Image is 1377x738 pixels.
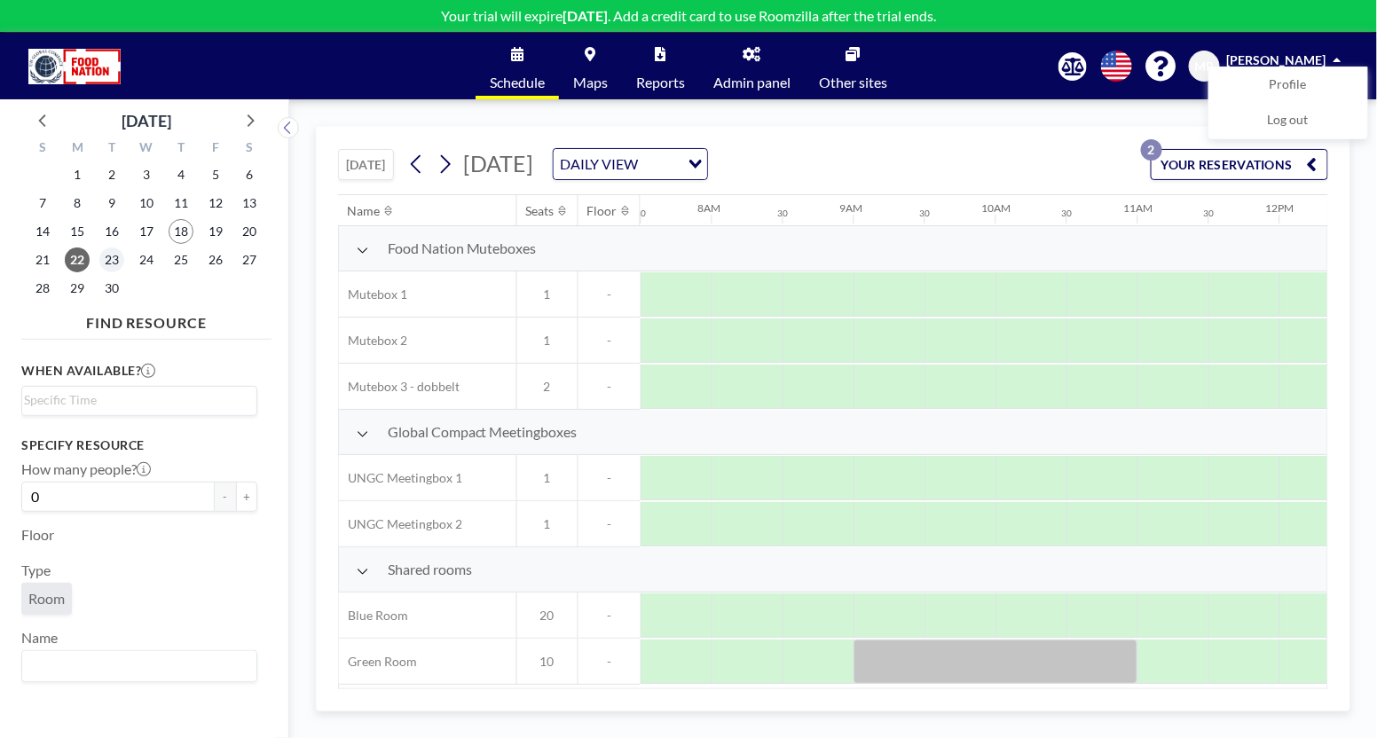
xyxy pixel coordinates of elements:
[30,247,55,272] span: Sunday, September 21, 2025
[65,162,90,187] span: Monday, September 1, 2025
[636,208,647,219] div: 30
[122,108,171,133] div: [DATE]
[238,162,263,187] span: Saturday, September 6, 2025
[573,75,608,90] span: Maps
[622,33,699,99] a: Reports
[99,219,124,244] span: Tuesday, September 16, 2025
[232,137,267,161] div: S
[134,219,159,244] span: Wednesday, September 17, 2025
[563,7,608,24] b: [DATE]
[698,201,721,215] div: 8AM
[22,387,256,413] div: Search for option
[476,33,559,99] a: Schedule
[24,655,247,678] input: Search for option
[1141,139,1162,161] p: 2
[203,219,228,244] span: Friday, September 19, 2025
[339,654,417,670] span: Green Room
[578,333,641,349] span: -
[65,276,90,301] span: Monday, September 29, 2025
[21,561,51,579] label: Type
[30,191,55,216] span: Sunday, September 7, 2025
[1209,103,1367,138] a: Log out
[238,219,263,244] span: Saturday, September 20, 2025
[982,201,1011,215] div: 10AM
[578,516,641,532] span: -
[99,162,124,187] span: Tuesday, September 2, 2025
[388,423,578,441] span: Global Compact Meetingboxes
[348,203,381,219] div: Name
[587,203,618,219] div: Floor
[339,516,462,532] span: UNGC Meetingbox 2
[22,651,256,681] div: Search for option
[130,137,164,161] div: W
[21,460,151,478] label: How many people?
[819,75,887,90] span: Other sites
[203,191,228,216] span: Friday, September 12, 2025
[1124,201,1153,215] div: 11AM
[134,247,159,272] span: Wednesday, September 24, 2025
[99,276,124,301] span: Tuesday, September 30, 2025
[1195,59,1215,75] span: MR
[65,247,90,272] span: Monday, September 22, 2025
[578,654,641,670] span: -
[198,137,232,161] div: F
[554,149,707,179] div: Search for option
[21,526,54,544] label: Floor
[1062,208,1073,219] div: 30
[517,516,578,532] span: 1
[517,470,578,486] span: 1
[95,137,130,161] div: T
[339,333,407,349] span: Mutebox 2
[517,379,578,395] span: 2
[65,219,90,244] span: Monday, September 15, 2025
[557,153,642,176] span: DAILY VIEW
[21,629,58,647] label: Name
[26,137,60,161] div: S
[169,162,193,187] span: Thursday, September 4, 2025
[1268,112,1309,130] span: Log out
[840,201,863,215] div: 9AM
[517,333,578,349] span: 1
[203,162,228,187] span: Friday, September 5, 2025
[339,287,407,302] span: Mutebox 1
[1209,67,1367,103] a: Profile
[215,482,236,512] button: -
[203,247,228,272] span: Friday, September 26, 2025
[339,379,460,395] span: Mutebox 3 - dobbelt
[578,608,641,624] span: -
[920,208,931,219] div: 30
[163,137,198,161] div: T
[169,247,193,272] span: Thursday, September 25, 2025
[778,208,789,219] div: 30
[169,191,193,216] span: Thursday, September 11, 2025
[517,654,578,670] span: 10
[1270,76,1307,94] span: Profile
[65,191,90,216] span: Monday, September 8, 2025
[1227,52,1326,67] span: [PERSON_NAME]
[339,470,462,486] span: UNGC Meetingbox 1
[30,219,55,244] span: Sunday, September 14, 2025
[636,75,685,90] span: Reports
[339,608,408,624] span: Blue Room
[644,153,678,176] input: Search for option
[134,162,159,187] span: Wednesday, September 3, 2025
[21,437,257,453] h3: Specify resource
[169,219,193,244] span: Thursday, September 18, 2025
[134,191,159,216] span: Wednesday, September 10, 2025
[805,33,901,99] a: Other sites
[1151,149,1328,180] button: YOUR RESERVATIONS2
[490,75,545,90] span: Schedule
[238,247,263,272] span: Saturday, September 27, 2025
[464,150,534,177] span: [DATE]
[578,287,641,302] span: -
[517,608,578,624] span: 20
[99,191,124,216] span: Tuesday, September 9, 2025
[559,33,622,99] a: Maps
[21,307,271,332] h4: FIND RESOURCE
[60,137,95,161] div: M
[388,561,472,578] span: Shared rooms
[578,470,641,486] span: -
[338,149,394,180] button: [DATE]
[517,287,578,302] span: 1
[24,390,247,410] input: Search for option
